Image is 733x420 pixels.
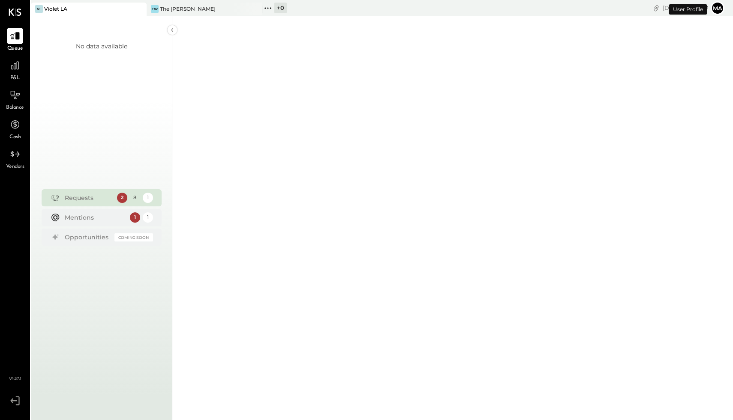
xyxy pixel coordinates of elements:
button: Ma [711,1,724,15]
div: 1 [130,212,140,223]
span: Queue [7,45,23,53]
a: Balance [0,87,30,112]
div: The [PERSON_NAME] [160,5,216,12]
div: 1 [143,212,153,223]
div: + 0 [274,3,287,13]
span: Vendors [6,163,24,171]
div: No data available [76,42,127,51]
a: Queue [0,28,30,53]
a: Cash [0,116,30,141]
div: 1 [143,193,153,203]
div: Requests [65,194,113,202]
div: Coming Soon [114,233,153,241]
a: Vendors [0,146,30,171]
div: VL [35,5,43,13]
div: [DATE] [663,4,709,12]
a: P&L [0,57,30,82]
div: 8 [130,193,140,203]
span: P&L [10,74,20,82]
div: Violet LA [44,5,67,12]
span: Balance [6,104,24,112]
div: User Profile [669,4,707,15]
div: copy link [652,3,661,12]
div: 2 [117,193,127,203]
div: TW [151,5,159,13]
div: Opportunities [65,233,110,241]
span: Cash [9,134,21,141]
div: Mentions [65,213,126,222]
